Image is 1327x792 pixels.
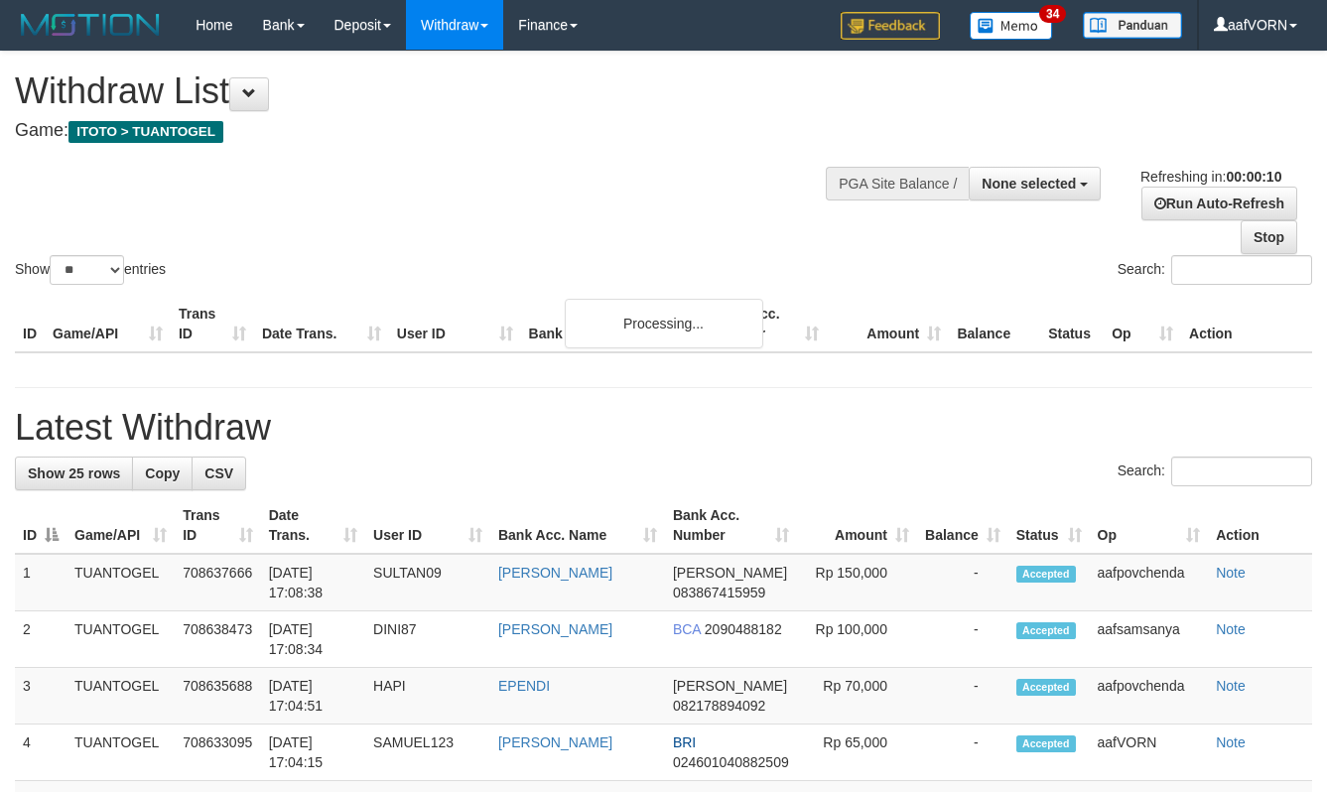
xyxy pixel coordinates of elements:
[498,621,612,637] a: [PERSON_NAME]
[665,497,797,554] th: Bank Acc. Number: activate to sort column ascending
[66,668,175,725] td: TUANTOGEL
[521,296,706,352] th: Bank Acc. Name
[15,255,166,285] label: Show entries
[969,167,1101,200] button: None selected
[673,754,789,770] span: Copy 024601040882509 to clipboard
[15,457,133,490] a: Show 25 rows
[705,621,782,637] span: Copy 2090488182 to clipboard
[28,465,120,481] span: Show 25 rows
[565,299,763,348] div: Processing...
[673,734,696,750] span: BRI
[15,71,864,111] h1: Withdraw List
[1216,734,1246,750] a: Note
[1171,457,1312,486] input: Search:
[673,698,765,714] span: Copy 082178894092 to clipboard
[1118,457,1312,486] label: Search:
[45,296,171,352] th: Game/API
[1039,5,1066,23] span: 34
[66,497,175,554] th: Game/API: activate to sort column ascending
[498,565,612,581] a: [PERSON_NAME]
[797,497,917,554] th: Amount: activate to sort column ascending
[254,296,389,352] th: Date Trans.
[705,296,827,352] th: Bank Acc. Number
[970,12,1053,40] img: Button%20Memo.svg
[982,176,1076,192] span: None selected
[1226,169,1281,185] strong: 00:00:10
[365,611,490,668] td: DINI87
[66,725,175,781] td: TUANTOGEL
[1016,735,1076,752] span: Accepted
[1008,497,1090,554] th: Status: activate to sort column ascending
[1104,296,1181,352] th: Op
[15,296,45,352] th: ID
[145,465,180,481] span: Copy
[66,554,175,611] td: TUANTOGEL
[797,725,917,781] td: Rp 65,000
[171,296,254,352] th: Trans ID
[917,725,1008,781] td: -
[1016,622,1076,639] span: Accepted
[1141,187,1297,220] a: Run Auto-Refresh
[797,554,917,611] td: Rp 150,000
[261,497,365,554] th: Date Trans.: activate to sort column ascending
[673,621,701,637] span: BCA
[365,725,490,781] td: SAMUEL123
[1140,169,1281,185] span: Refreshing in:
[917,497,1008,554] th: Balance: activate to sort column ascending
[1090,668,1209,725] td: aafpovchenda
[175,668,260,725] td: 708635688
[1241,220,1297,254] a: Stop
[673,585,765,600] span: Copy 083867415959 to clipboard
[673,565,787,581] span: [PERSON_NAME]
[1016,566,1076,583] span: Accepted
[1118,255,1312,285] label: Search:
[15,668,66,725] td: 3
[365,497,490,554] th: User ID: activate to sort column ascending
[204,465,233,481] span: CSV
[917,668,1008,725] td: -
[365,554,490,611] td: SULTAN09
[15,554,66,611] td: 1
[132,457,193,490] a: Copy
[841,12,940,40] img: Feedback.jpg
[175,725,260,781] td: 708633095
[673,678,787,694] span: [PERSON_NAME]
[1016,679,1076,696] span: Accepted
[949,296,1040,352] th: Balance
[175,554,260,611] td: 708637666
[15,497,66,554] th: ID: activate to sort column descending
[66,611,175,668] td: TUANTOGEL
[1040,296,1104,352] th: Status
[175,611,260,668] td: 708638473
[917,554,1008,611] td: -
[15,725,66,781] td: 4
[1083,12,1182,39] img: panduan.png
[261,554,365,611] td: [DATE] 17:08:38
[917,611,1008,668] td: -
[261,725,365,781] td: [DATE] 17:04:15
[1216,565,1246,581] a: Note
[1171,255,1312,285] input: Search:
[498,734,612,750] a: [PERSON_NAME]
[1208,497,1312,554] th: Action
[15,611,66,668] td: 2
[15,121,864,141] h4: Game:
[261,611,365,668] td: [DATE] 17:08:34
[1090,497,1209,554] th: Op: activate to sort column ascending
[68,121,223,143] span: ITOTO > TUANTOGEL
[389,296,521,352] th: User ID
[50,255,124,285] select: Showentries
[826,167,969,200] div: PGA Site Balance /
[261,668,365,725] td: [DATE] 17:04:51
[15,10,166,40] img: MOTION_logo.png
[490,497,665,554] th: Bank Acc. Name: activate to sort column ascending
[1181,296,1312,352] th: Action
[1216,678,1246,694] a: Note
[175,497,260,554] th: Trans ID: activate to sort column ascending
[797,611,917,668] td: Rp 100,000
[15,408,1312,448] h1: Latest Withdraw
[1216,621,1246,637] a: Note
[365,668,490,725] td: HAPI
[1090,554,1209,611] td: aafpovchenda
[1090,725,1209,781] td: aafVORN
